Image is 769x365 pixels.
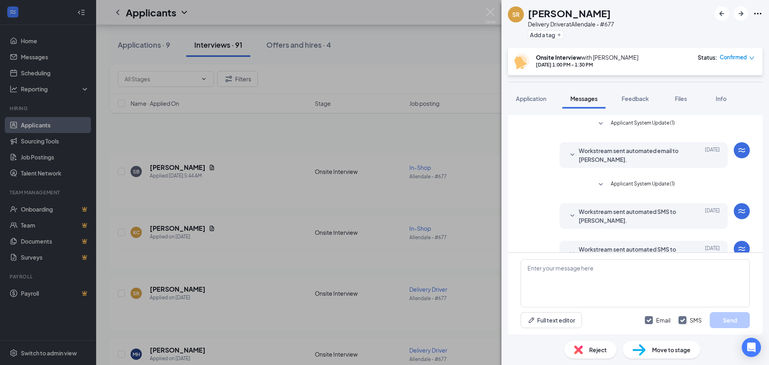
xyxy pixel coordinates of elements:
[568,211,577,221] svg: SmallChevronDown
[737,244,747,254] svg: WorkstreamLogo
[715,6,729,21] button: ArrowLeftNew
[716,95,727,102] span: Info
[749,55,755,61] span: down
[528,20,614,28] div: Delivery Driver at Allendale - #677
[568,249,577,258] svg: SmallChevronDown
[596,180,675,190] button: SmallChevronDownApplicant System Update (1)
[596,119,675,129] button: SmallChevronDownApplicant System Update (1)
[652,345,690,354] span: Move to stage
[512,10,519,18] div: SR
[589,345,607,354] span: Reject
[536,61,638,68] div: [DATE] 1:00 PM - 1:30 PM
[579,245,684,262] span: Workstream sent automated SMS to [PERSON_NAME].
[698,53,717,61] div: Status :
[736,9,746,18] svg: ArrowRight
[737,206,747,216] svg: WorkstreamLogo
[705,207,720,225] span: [DATE]
[753,9,763,18] svg: Ellipses
[720,53,747,61] span: Confirmed
[536,54,581,61] b: Onsite Interview
[536,53,638,61] div: with [PERSON_NAME]
[611,119,675,129] span: Applicant System Update (1)
[570,95,598,102] span: Messages
[742,338,761,357] div: Open Intercom Messenger
[596,180,606,190] svg: SmallChevronDown
[710,312,750,328] button: Send
[528,6,611,20] h1: [PERSON_NAME]
[675,95,687,102] span: Files
[521,312,582,328] button: Full text editorPen
[568,150,577,160] svg: SmallChevronDown
[527,316,535,324] svg: Pen
[705,146,720,164] span: [DATE]
[705,245,720,262] span: [DATE]
[579,207,684,225] span: Workstream sent automated SMS to [PERSON_NAME].
[737,145,747,155] svg: WorkstreamLogo
[557,32,562,37] svg: Plus
[611,180,675,190] span: Applicant System Update (1)
[596,119,606,129] svg: SmallChevronDown
[734,6,748,21] button: ArrowRight
[528,30,564,39] button: PlusAdd a tag
[622,95,649,102] span: Feedback
[516,95,546,102] span: Application
[579,146,684,164] span: Workstream sent automated email to [PERSON_NAME].
[717,9,727,18] svg: ArrowLeftNew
